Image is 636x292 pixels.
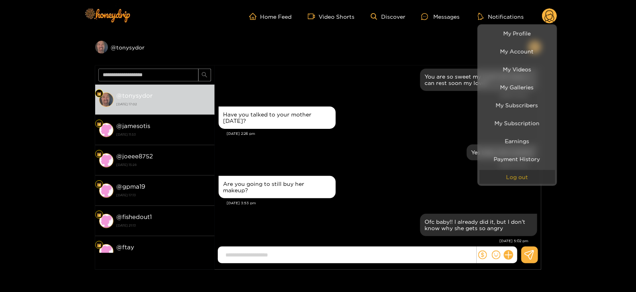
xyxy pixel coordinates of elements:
[479,152,555,166] a: Payment History
[479,44,555,58] a: My Account
[479,116,555,130] a: My Subscription
[479,26,555,40] a: My Profile
[479,80,555,94] a: My Galleries
[479,134,555,148] a: Earnings
[479,170,555,184] button: Log out
[479,98,555,112] a: My Subscribers
[479,62,555,76] a: My Videos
